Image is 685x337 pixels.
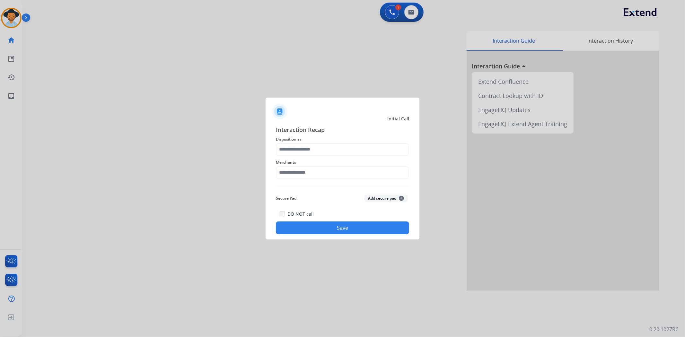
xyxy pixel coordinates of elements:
[276,135,409,143] span: Disposition as
[272,104,287,119] img: contactIcon
[364,194,408,202] button: Add secure pad+
[649,325,679,333] p: 0.20.1027RC
[387,116,409,122] span: Initial Call
[276,221,409,234] button: Save
[276,194,296,202] span: Secure Pad
[276,125,409,135] span: Interaction Recap
[276,159,409,166] span: Merchants
[399,196,404,201] span: +
[287,211,314,217] label: DO NOT call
